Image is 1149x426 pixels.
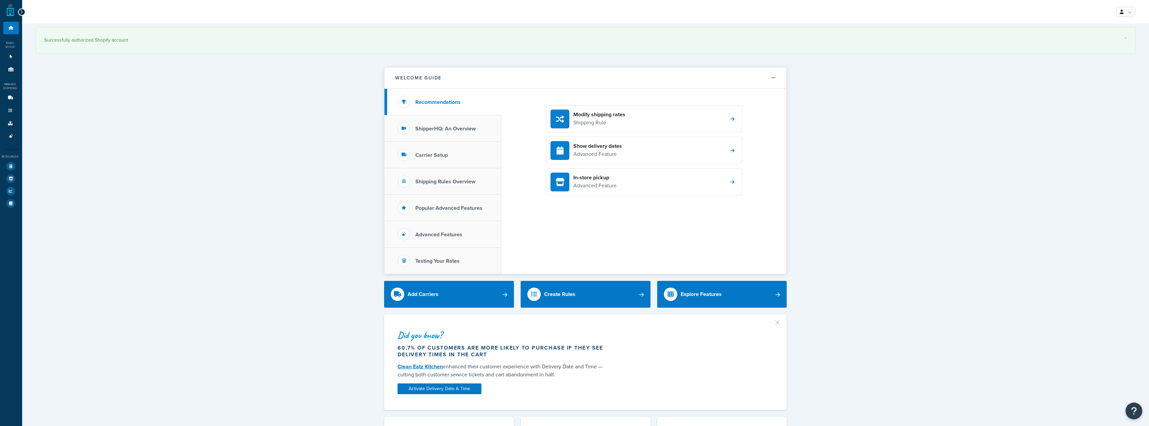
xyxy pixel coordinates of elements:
h4: Show delivery dates [573,142,622,150]
button: Welcome Guide [384,67,786,89]
h4: In-store pickup [573,174,617,181]
a: Add Carriers [384,281,514,308]
div: Successfully authorized Shopify account [44,36,1127,45]
li: Shipping Rules [3,105,19,117]
h3: Recommendations [415,99,461,105]
div: Explore Features [681,290,722,299]
h3: ShipperHQ: An Overview [415,126,476,132]
p: Shipping Rule [573,118,625,127]
li: Websites [3,51,19,63]
a: Create Rules [521,281,650,308]
h4: Modify shipping rates [573,111,625,118]
h3: Carrier Setup [415,152,448,158]
li: Advanced Features [3,130,19,142]
li: Marketplace [3,173,19,185]
a: Explore Features [657,281,787,308]
h3: Testing Your Rates [415,258,460,264]
li: Analytics [3,185,19,197]
div: 60.7% of customers are more likely to purchase if they see delivery times in the cart [398,345,610,358]
p: Advanced Feature [573,181,617,190]
div: enhanced their customer experience with Delivery Date and Time — cutting both customer service ti... [398,363,610,379]
li: Test Your Rates [3,160,19,172]
li: Origins [3,63,19,76]
li: Dashboard [3,22,19,34]
a: Activate Delivery Date & Time [398,383,481,394]
h3: Shipping Rules Overview [415,179,475,185]
button: Open Resource Center [1126,403,1142,419]
div: Did you know? [398,330,610,340]
p: Advanced Feature [573,150,622,159]
li: Carriers [3,92,19,104]
li: Help Docs [3,197,19,209]
h2: Welcome Guide [395,75,441,80]
div: Add Carriers [408,290,438,299]
a: × [1124,36,1127,41]
div: Create Rules [544,290,575,299]
h3: Advanced Features [415,232,462,238]
li: Boxes [3,117,19,130]
h3: Popular Advanced Features [415,205,482,211]
a: Clean Eatz Kitchen [398,363,443,370]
